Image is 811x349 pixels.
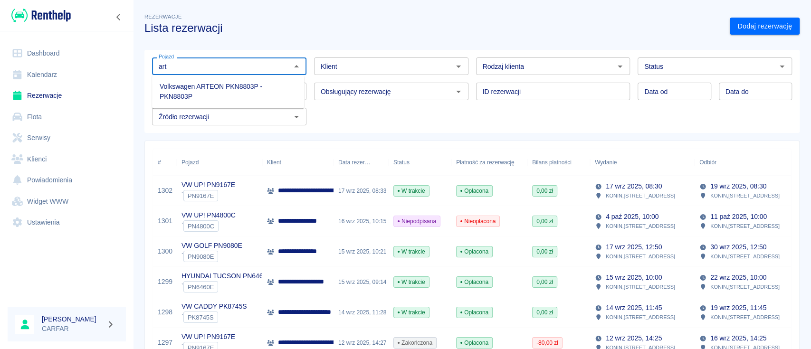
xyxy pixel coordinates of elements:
[533,247,557,256] span: 0,00 zł
[334,267,389,297] div: 15 wrz 2025, 09:14
[158,186,172,196] a: 1302
[159,53,174,60] label: Pojazd
[699,149,716,176] div: Odbiór
[394,339,436,347] span: Zakończona
[457,339,492,347] span: Opłacona
[181,271,271,281] p: HYUNDAI TUCSON PN6460E
[532,149,572,176] div: Bilans płatności
[158,149,161,176] div: #
[181,302,247,311] p: VW CADDY PK8745S
[775,60,789,73] button: Otwórz
[710,222,780,230] p: KONIN , [STREET_ADDRESS]
[158,246,172,256] a: 1300
[710,283,780,291] p: KONIN , [STREET_ADDRESS]
[710,252,780,261] p: KONIN , [STREET_ADDRESS]
[613,60,627,73] button: Otwórz
[710,191,780,200] p: KONIN , [STREET_ADDRESS]
[533,278,557,286] span: 0,00 zł
[710,333,766,343] p: 16 wrz 2025, 14:25
[181,241,242,251] p: VW GOLF PN9080E
[606,283,675,291] p: KONIN , [STREET_ADDRESS]
[595,149,617,176] div: Wydanie
[177,149,262,176] div: Pojazd
[606,181,662,191] p: 17 wrz 2025, 08:30
[144,21,722,35] h3: Lista rezerwacji
[334,149,389,176] div: Data rezerwacji
[606,313,675,321] p: KONIN , [STREET_ADDRESS]
[590,149,695,176] div: Wydanie
[334,297,389,328] div: 14 wrz 2025, 11:28
[8,191,126,212] a: Widget WWW
[452,60,465,73] button: Otwórz
[184,283,218,291] span: PN6460E
[8,170,126,191] a: Powiadomienia
[181,149,199,176] div: Pojazd
[719,83,792,100] input: DD.MM.YYYY
[533,339,562,347] span: -80,00 zł
[158,338,172,348] a: 1297
[606,333,662,343] p: 12 wrz 2025, 14:25
[334,236,389,267] div: 15 wrz 2025, 10:21
[457,217,499,226] span: Nieopłacona
[8,127,126,149] a: Serwisy
[42,324,103,334] p: CARFAR
[389,149,451,176] div: Status
[710,273,766,283] p: 22 wrz 2025, 10:00
[184,223,218,230] span: PN4800C
[152,79,304,104] li: Volkswagen ARTEON PKN8803P - PKN8803P
[457,247,492,256] span: Opłacona
[181,180,235,190] p: VW UP! PN9167E
[158,216,172,226] a: 1301
[181,311,247,323] div: `
[8,8,71,23] a: Renthelp logo
[8,64,126,85] a: Kalendarz
[695,149,799,176] div: Odbiór
[457,308,492,317] span: Opłacona
[394,217,440,226] span: Niepodpisana
[638,83,711,100] input: DD.MM.YYYY
[606,273,662,283] p: 15 wrz 2025, 10:00
[606,303,662,313] p: 14 wrz 2025, 11:45
[181,210,236,220] p: VW UP! PN4800C
[457,187,492,195] span: Opłacona
[394,278,429,286] span: W trakcie
[158,307,172,317] a: 1298
[452,85,465,98] button: Otwórz
[606,222,675,230] p: KONIN , [STREET_ADDRESS]
[334,176,389,206] div: 17 wrz 2025, 08:33
[112,11,126,23] button: Zwiń nawigację
[144,14,181,19] span: Rezerwacje
[710,313,780,321] p: KONIN , [STREET_ADDRESS]
[8,43,126,64] a: Dashboard
[184,253,218,260] span: PN9080E
[42,314,103,324] h6: [PERSON_NAME]
[262,149,334,176] div: Klient
[181,251,242,262] div: `
[181,281,271,292] div: `
[8,85,126,106] a: Rezerwacje
[716,156,730,169] button: Sort
[710,242,766,252] p: 30 wrz 2025, 12:50
[710,181,766,191] p: 19 wrz 2025, 08:30
[394,247,429,256] span: W trakcie
[11,8,71,23] img: Renthelp logo
[533,187,557,195] span: 0,00 zł
[456,149,515,176] div: Płatność za rezerwację
[606,252,675,261] p: KONIN , [STREET_ADDRESS]
[267,149,281,176] div: Klient
[527,149,590,176] div: Bilans płatności
[8,212,126,233] a: Ustawienia
[393,149,410,176] div: Status
[617,156,630,169] button: Sort
[451,149,527,176] div: Płatność za rezerwację
[184,314,218,321] span: PK8745S
[290,60,303,73] button: Zamknij
[181,190,235,201] div: `
[371,156,384,169] button: Sort
[710,212,767,222] p: 11 paź 2025, 10:00
[606,212,658,222] p: 4 paź 2025, 10:00
[457,278,492,286] span: Opłacona
[533,308,557,317] span: 0,00 zł
[8,106,126,128] a: Flota
[334,206,389,236] div: 16 wrz 2025, 10:15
